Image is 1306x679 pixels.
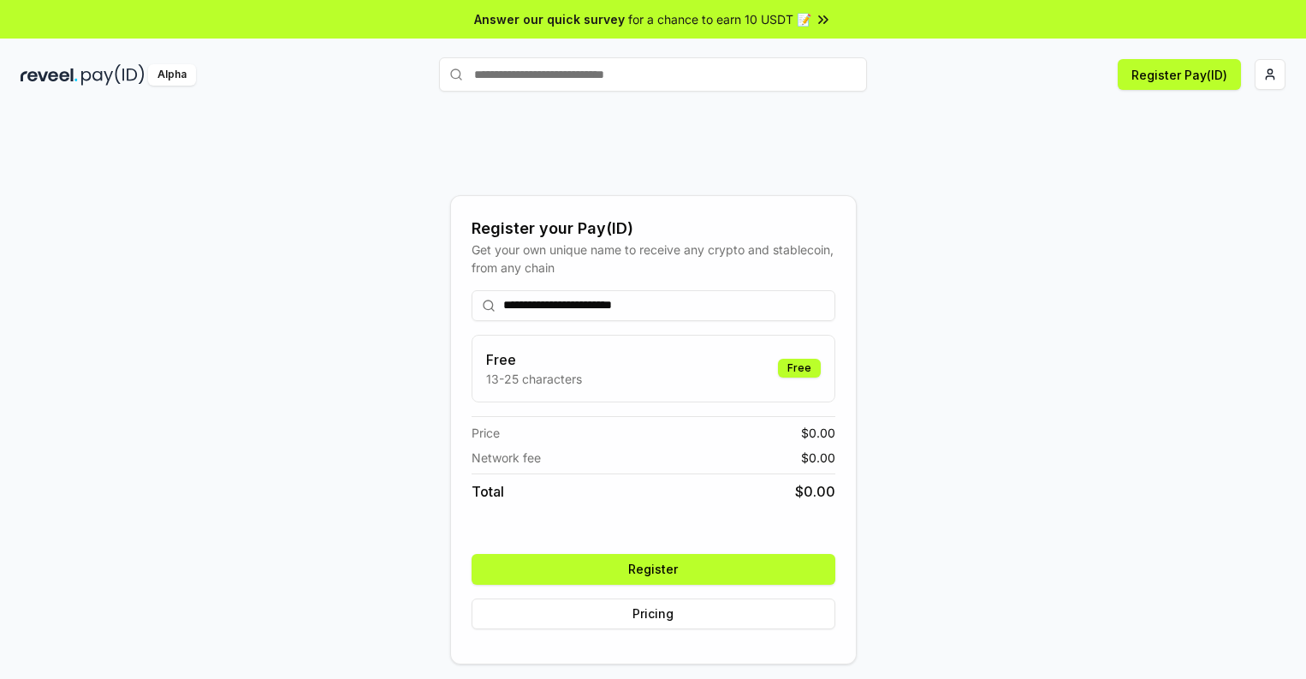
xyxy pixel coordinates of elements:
[778,359,821,378] div: Free
[472,481,504,502] span: Total
[801,449,835,467] span: $ 0.00
[801,424,835,442] span: $ 0.00
[486,370,582,388] p: 13-25 characters
[472,424,500,442] span: Price
[795,481,835,502] span: $ 0.00
[472,554,835,585] button: Register
[81,64,145,86] img: pay_id
[474,10,625,28] span: Answer our quick survey
[628,10,811,28] span: for a chance to earn 10 USDT 📝
[21,64,78,86] img: reveel_dark
[472,599,835,629] button: Pricing
[472,241,835,277] div: Get your own unique name to receive any crypto and stablecoin, from any chain
[472,217,835,241] div: Register your Pay(ID)
[472,449,541,467] span: Network fee
[486,349,582,370] h3: Free
[148,64,196,86] div: Alpha
[1118,59,1241,90] button: Register Pay(ID)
